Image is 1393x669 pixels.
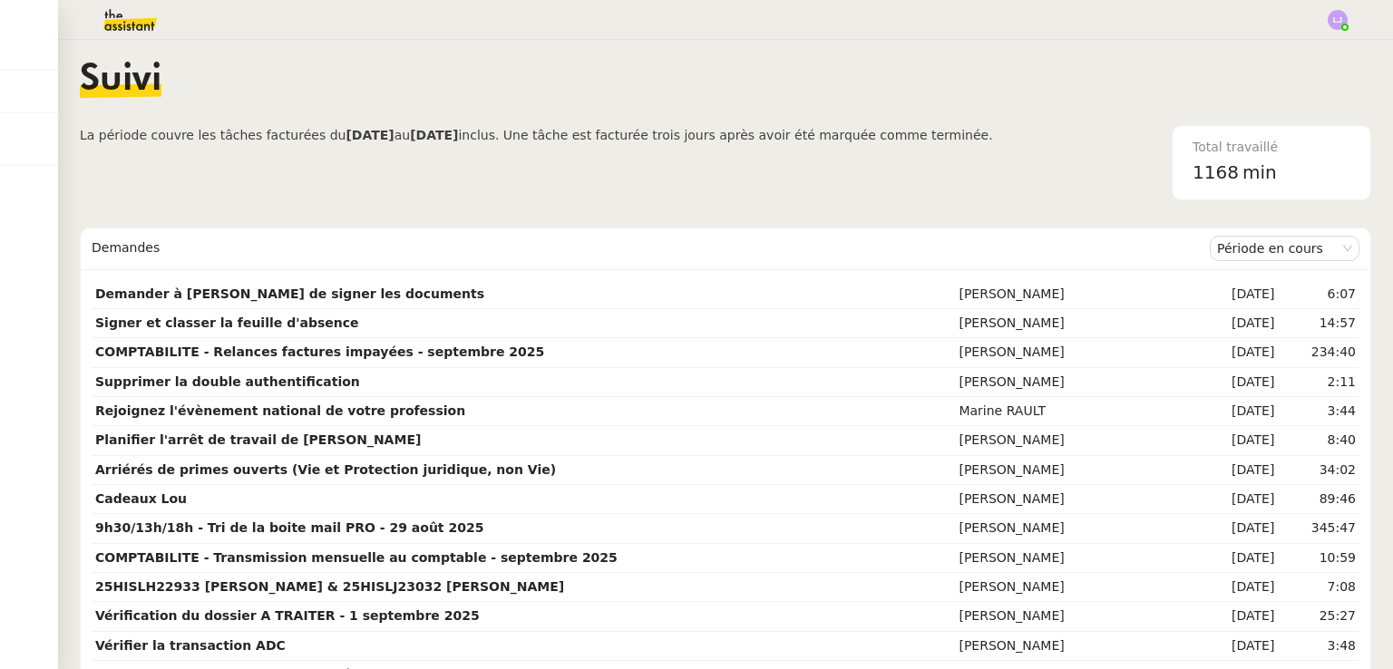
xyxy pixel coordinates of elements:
td: [PERSON_NAME] [955,426,1199,455]
td: [PERSON_NAME] [955,368,1199,397]
td: [PERSON_NAME] [955,573,1199,602]
td: Marine RAULT [955,397,1199,426]
td: 2:11 [1278,368,1359,397]
strong: Planifier l'arrêt de travail de [PERSON_NAME] [95,432,421,447]
td: [DATE] [1200,280,1279,309]
strong: Cadeaux Lou [95,491,187,506]
td: [DATE] [1200,456,1279,485]
td: 89:46 [1278,485,1359,514]
b: [DATE] [410,128,458,142]
td: 3:48 [1278,632,1359,661]
td: [DATE] [1200,485,1279,514]
span: Suivi [80,62,161,98]
td: [PERSON_NAME] [955,456,1199,485]
strong: COMPTABILITE - Relances factures impayées - septembre 2025 [95,344,544,359]
strong: Vérification du dossier A TRAITER - 1 septembre 2025 [95,608,480,623]
td: [DATE] [1200,368,1279,397]
strong: Signer et classer la feuille d'absence [95,315,359,330]
td: 14:57 [1278,309,1359,338]
strong: COMPTABILITE - Transmission mensuelle au comptable - septembre 2025 [95,550,618,565]
strong: Supprimer la double authentification [95,374,360,389]
td: [PERSON_NAME] [955,485,1199,514]
td: [DATE] [1200,602,1279,631]
td: [DATE] [1200,514,1279,543]
span: La période couvre les tâches facturées du [80,128,346,142]
td: [DATE] [1200,632,1279,661]
td: [PERSON_NAME] [955,338,1199,367]
td: [DATE] [1200,544,1279,573]
td: [DATE] [1200,426,1279,455]
span: 1168 [1193,161,1239,183]
td: 34:02 [1278,456,1359,485]
strong: 9h30/13h/18h - Tri de la boite mail PRO - 29 août 2025 [95,520,483,535]
span: min [1242,158,1277,188]
td: 345:47 [1278,514,1359,543]
td: [PERSON_NAME] [955,602,1199,631]
td: 6:07 [1278,280,1359,309]
div: Demandes [92,230,1210,267]
td: 25:27 [1278,602,1359,631]
td: [PERSON_NAME] [955,514,1199,543]
td: [PERSON_NAME] [955,280,1199,309]
span: inclus. Une tâche est facturée trois jours après avoir été marquée comme terminée. [458,128,992,142]
td: [DATE] [1200,309,1279,338]
strong: 25HISLH22933 [PERSON_NAME] & 25HISLJ23032 [PERSON_NAME] [95,579,564,594]
nz-select-item: Période en cours [1217,237,1352,260]
td: [PERSON_NAME] [955,309,1199,338]
td: [PERSON_NAME] [955,544,1199,573]
td: [DATE] [1200,573,1279,602]
strong: Arriérés de primes ouverts (Vie et Protection juridique, non Vie) [95,462,556,477]
strong: Demander à [PERSON_NAME] de signer les documents [95,286,484,301]
td: [DATE] [1200,338,1279,367]
td: 7:08 [1278,573,1359,602]
td: [PERSON_NAME] [955,632,1199,661]
span: au [395,128,410,142]
img: svg [1328,10,1348,30]
td: [DATE] [1200,397,1279,426]
td: 3:44 [1278,397,1359,426]
td: 10:59 [1278,544,1359,573]
strong: Vérifier la transaction ADC [95,638,286,653]
b: [DATE] [346,128,394,142]
td: 8:40 [1278,426,1359,455]
strong: Rejoignez l'évènement national de votre profession [95,403,465,418]
td: 234:40 [1278,338,1359,367]
div: Total travaillé [1193,137,1350,158]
